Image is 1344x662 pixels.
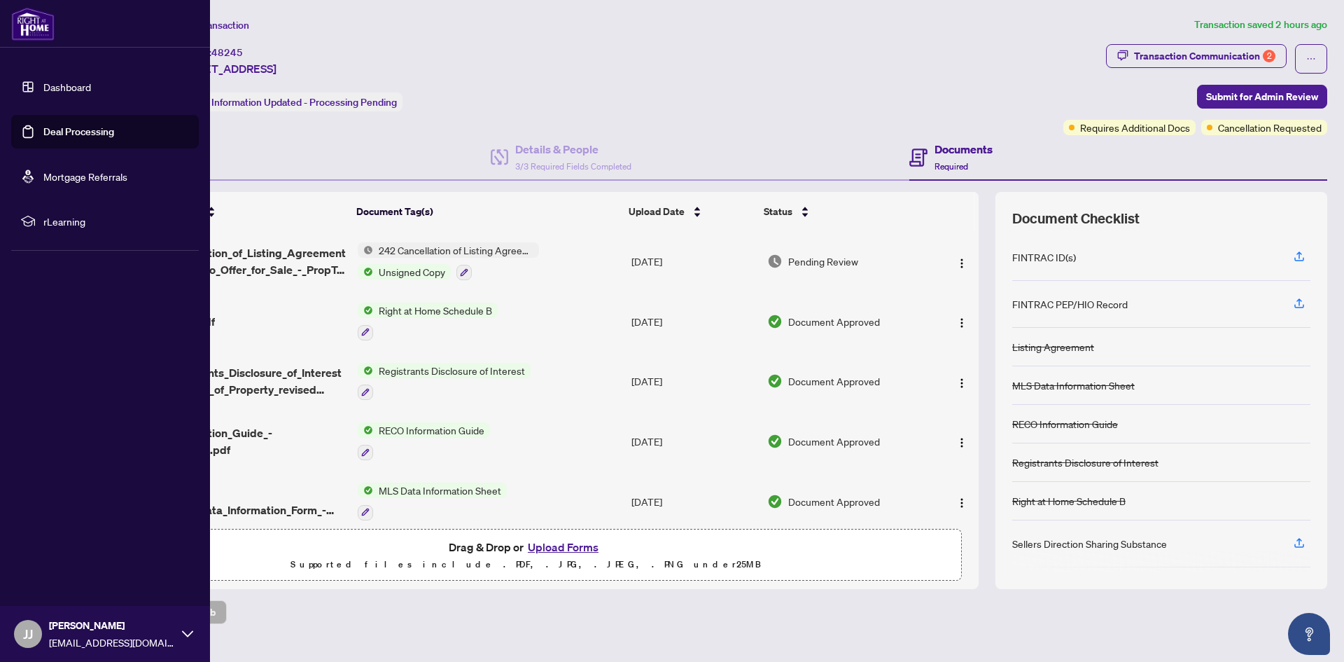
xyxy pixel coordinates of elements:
[43,170,127,183] a: Mortgage Referrals
[358,483,373,498] img: Status Icon
[626,411,762,471] td: [DATE]
[788,254,858,269] span: Pending Review
[358,363,373,378] img: Status Icon
[23,624,33,644] span: JJ
[174,19,249,32] span: View Transaction
[1106,44,1287,68] button: Transaction Communication2
[956,378,967,389] img: Logo
[99,556,953,573] p: Supported files include .PDF, .JPG, .JPEG, .PNG under 25 MB
[174,60,276,77] span: [STREET_ADDRESS]
[1012,416,1118,432] div: RECO Information Guide
[764,204,792,219] span: Status
[358,422,490,460] button: Status IconRECO Information Guide
[373,483,507,498] span: MLS Data Information Sheet
[626,231,762,291] td: [DATE]
[132,192,351,231] th: (6) File Name
[1263,50,1275,62] div: 2
[373,303,498,318] span: Right at Home Schedule B
[1012,249,1076,265] div: FINTRAC ID(s)
[788,373,880,389] span: Document Approved
[1012,455,1158,470] div: Registrants Disclosure of Interest
[358,242,539,280] button: Status Icon242 Cancellation of Listing Agreement - Authority to Offer for SaleStatus IconUnsigned...
[358,363,531,401] button: Status IconRegistrants Disclosure of Interest
[358,303,373,318] img: Status Icon
[767,434,783,449] img: Document Status
[358,264,373,280] img: Status Icon
[956,258,967,269] img: Logo
[956,317,967,329] img: Logo
[43,81,91,93] a: Dashboard
[626,291,762,352] td: [DATE]
[951,310,973,333] button: Logo
[49,635,175,650] span: [EMAIL_ADDRESS][DOMAIN_NAME]
[373,242,539,258] span: 242 Cancellation of Listing Agreement - Authority to Offer for Sale
[956,497,967,509] img: Logo
[626,471,762,532] td: [DATE]
[1012,536,1167,551] div: Sellers Direction Sharing Substance
[1194,17,1327,33] article: Transaction saved 2 hours ago
[767,314,783,329] img: Document Status
[358,242,373,258] img: Status Icon
[951,490,973,513] button: Logo
[1134,45,1275,67] div: Transaction Communication
[211,96,397,109] span: Information Updated - Processing Pending
[373,422,490,438] span: RECO Information Guide
[626,352,762,412] td: [DATE]
[788,434,880,449] span: Document Approved
[515,161,631,172] span: 3/3 Required Fields Completed
[629,204,685,219] span: Upload Date
[1012,209,1140,228] span: Document Checklist
[1012,493,1126,509] div: Right at Home Schedule B
[138,425,346,458] span: Reco_Information_Guide_-_RECO_Forms.pdf
[1012,378,1135,393] div: MLS Data Information Sheet
[351,192,624,231] th: Document Tag(s)
[138,244,346,278] span: 242_Cancellation_of_Listing_Agreement_-_Authority_to_Offer_for_Sale_-_PropTx-[PERSON_NAME] 1.pdf
[1218,120,1322,135] span: Cancellation Requested
[373,264,451,280] span: Unsigned Copy
[934,161,968,172] span: Required
[138,485,346,518] span: 291_Condo_-_Sale_MLS_Data_Information_Form_-_PropTx-[PERSON_NAME].pdf
[1206,85,1318,108] span: Submit for Admin Review
[373,363,531,378] span: Registrants Disclosure of Interest
[358,303,498,340] button: Status IconRight at Home Schedule B
[138,364,346,398] span: 161_Registrants_Disclosure_of_Interest_-_Disposition_of_Property_revised EXECUTED.pdf
[951,430,973,453] button: Logo
[788,494,880,509] span: Document Approved
[1012,296,1128,312] div: FINTRAC PEP/HIO Record
[1306,54,1316,64] span: ellipsis
[449,538,603,556] span: Drag & Drop or
[1012,339,1094,354] div: Listing Agreement
[951,250,973,273] button: Logo
[358,422,373,438] img: Status Icon
[767,373,783,389] img: Document Status
[358,483,507,520] button: Status IconMLS Data Information Sheet
[788,314,880,329] span: Document Approved
[951,370,973,392] button: Logo
[767,254,783,269] img: Document Status
[43,214,189,229] span: rLearning
[1197,85,1327,109] button: Submit for Admin Review
[90,530,961,581] span: Drag & Drop orUpload FormsSupported files include .PDF, .JPG, .JPEG, .PNG under25MB
[11,7,55,41] img: logo
[1288,613,1330,655] button: Open asap
[623,192,758,231] th: Upload Date
[211,46,243,59] span: 48245
[515,141,631,158] h4: Details & People
[43,125,114,138] a: Deal Processing
[934,141,993,158] h4: Documents
[767,494,783,509] img: Document Status
[174,92,402,111] div: Status:
[758,192,927,231] th: Status
[524,538,603,556] button: Upload Forms
[956,437,967,448] img: Logo
[1080,120,1190,135] span: Requires Additional Docs
[49,618,175,633] span: [PERSON_NAME]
